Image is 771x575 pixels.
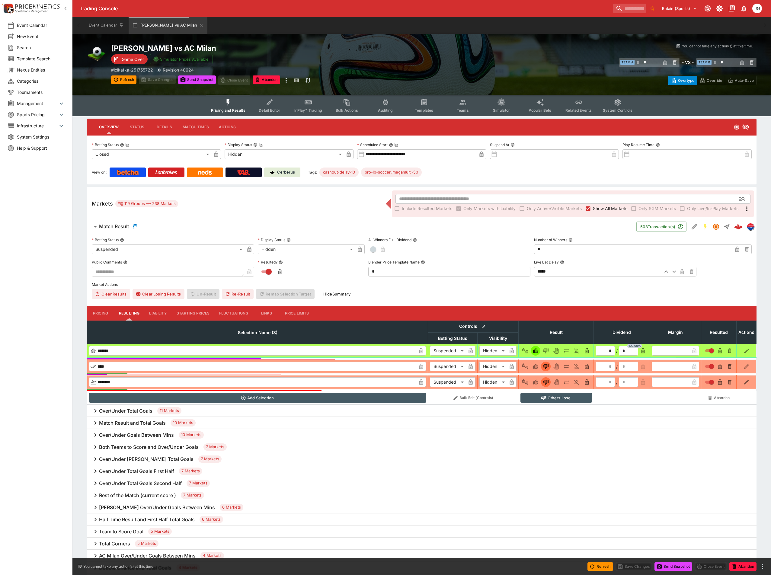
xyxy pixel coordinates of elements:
[225,142,252,147] p: Display Status
[117,170,139,175] img: Betcha
[734,124,740,130] svg: Closed
[17,89,65,95] span: Tournaments
[17,33,65,40] span: New Event
[490,142,509,147] p: Suspend At
[594,321,650,344] th: Dividend
[308,168,317,177] label: Tags:
[99,480,182,487] h6: Over/Under Total Goals Second Half
[430,362,466,371] div: Suspended
[92,237,119,242] p: Betting Status
[638,205,676,212] span: Only SGM Markets
[181,492,204,498] span: 7 Markets
[114,306,144,321] button: Resulting
[368,260,420,265] p: Blender Price Template Name
[654,562,692,571] button: Send Snapshot
[220,504,243,510] span: 6 Markets
[428,321,519,332] th: Controls
[430,377,466,387] div: Suspended
[572,377,581,387] button: Eliminated In Play
[99,492,176,499] h6: Rest of the Match (current score )
[2,2,14,14] img: PriceKinetics Logo
[714,3,725,14] button: Toggle light/dark mode
[415,108,433,113] span: Templates
[99,444,199,450] h6: Both Teams to Score and Over/Under Goals
[17,67,65,73] span: Nexus Entities
[721,221,732,232] button: Straight
[172,306,214,321] button: Starting Prices
[531,377,540,387] button: Win
[111,67,153,73] p: Copy To Clipboard
[231,329,284,336] span: Selection Name (3)
[225,149,344,159] div: Hidden
[264,168,300,177] a: Cerberus
[214,306,253,321] button: Fluctuations
[479,346,507,356] div: Hidden
[622,142,654,147] p: Play Resume Time
[510,143,515,147] button: Suspend At
[565,108,592,113] span: Related Events
[120,143,124,147] button: Betting StatusCopy To Clipboard
[99,408,152,414] h6: Over/Under Total Goals
[80,5,611,12] div: Trading Console
[179,432,204,438] span: 10 Markets
[198,170,212,175] img: Neds
[479,377,507,387] div: Hidden
[157,408,181,414] span: 11 Markets
[520,393,592,403] button: Others Lose
[519,321,594,344] th: Result
[17,111,58,118] span: Sports Pricing
[179,468,202,474] span: 7 Markets
[155,170,177,175] img: Ladbrokes
[457,108,469,113] span: Teams
[682,43,753,49] p: You cannot take any action(s) at this time.
[283,75,290,85] button: more
[99,432,174,438] h6: Over/Under Goals Between Mins
[541,346,551,356] button: Lose
[520,346,530,356] button: Not Set
[541,377,551,387] button: Lose
[531,362,540,371] button: Win
[178,120,214,134] button: Match Times
[320,289,354,299] button: HideSummary
[712,223,720,230] svg: Suspended
[531,346,540,356] button: Win
[394,143,398,147] button: Copy To Clipboard
[222,289,254,299] button: Re-Result
[421,260,425,264] button: Blender Price Template Name
[151,120,178,134] button: Details
[148,529,172,535] span: 5 Markets
[743,205,750,212] svg: More
[430,346,466,356] div: Suspended
[111,43,434,53] h2: Copy To Clipboard
[214,120,241,134] button: Actions
[178,75,216,84] button: Send Snapshot
[668,76,757,85] div: Start From
[133,289,184,299] button: Clear Losing Results
[294,108,322,113] span: InPlay™ Trading
[648,4,657,13] button: No Bookmarks
[253,306,280,321] button: Links
[707,77,722,84] p: Override
[99,553,196,559] h6: AC Milan Over/Under Goals Between Mins
[689,221,700,232] button: Edit Detail
[357,142,388,147] p: Scheduled Start
[560,260,564,264] button: Live Bet Delay
[520,362,530,371] button: Not Set
[430,393,517,403] button: Bulk Edit (Controls)
[129,17,207,34] button: [PERSON_NAME] vs AC Milan
[123,260,127,264] button: Public Comments
[587,562,613,571] button: Refresh
[17,145,65,151] span: Help & Support
[99,516,195,523] h6: Half Time Result and First Half Total Goals
[206,95,637,116] div: Event type filters
[616,348,618,354] div: /
[729,563,757,569] span: Mark an event as closed and abandoned.
[211,108,245,113] span: Pricing and Results
[678,77,694,84] p: Overtype
[253,76,280,82] span: Mark an event as closed and abandoned.
[279,260,283,264] button: Resulted?
[17,44,65,51] span: Search
[83,564,154,569] p: You cannot take any action(s) at this time.
[613,4,646,13] input: search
